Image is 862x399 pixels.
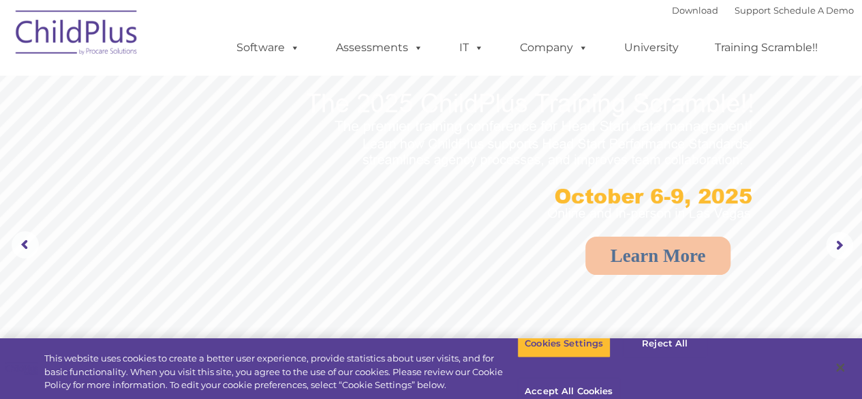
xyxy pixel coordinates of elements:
div: This website uses cookies to create a better user experience, provide statistics about user visit... [44,352,517,392]
a: Download [672,5,718,16]
a: Learn More [585,237,731,275]
font: | [672,5,854,16]
a: Company [506,34,602,61]
a: Support [735,5,771,16]
img: ChildPlus by Procare Solutions [9,1,145,69]
button: Cookies Settings [517,329,611,358]
a: Assessments [322,34,437,61]
button: Reject All [622,329,707,358]
a: Schedule A Demo [773,5,854,16]
a: Software [223,34,313,61]
a: University [611,34,692,61]
button: Close [825,353,855,383]
a: IT [446,34,497,61]
a: Training Scramble!! [701,34,831,61]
